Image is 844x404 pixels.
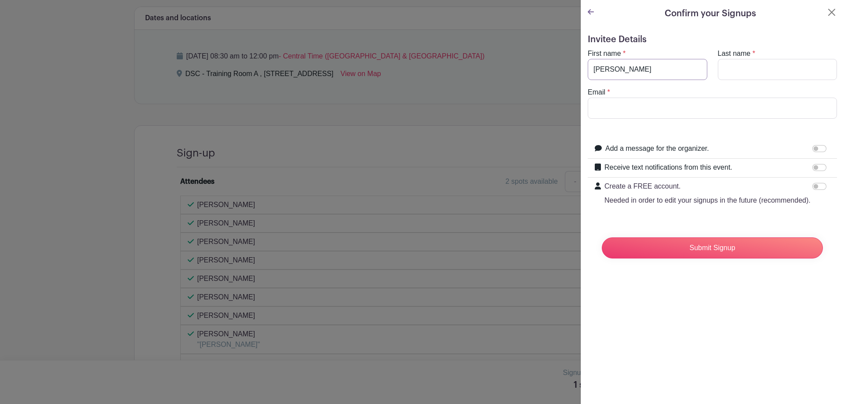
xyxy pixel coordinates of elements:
label: Email [588,87,605,98]
button: Close [826,7,837,18]
label: Last name [718,48,751,59]
label: Add a message for the organizer. [605,143,709,154]
label: Receive text notifications from this event. [604,162,732,173]
h5: Confirm your Signups [665,7,756,20]
p: Needed in order to edit your signups in the future (recommended). [604,195,811,206]
label: First name [588,48,621,59]
input: Submit Signup [602,237,823,258]
p: Create a FREE account. [604,181,811,192]
h5: Invitee Details [588,34,837,45]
